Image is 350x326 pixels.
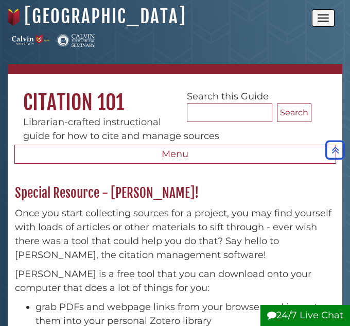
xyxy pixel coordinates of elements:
button: Open the menu [312,9,335,27]
p: [PERSON_NAME] is a free tool that you can download onto your computer that does a lot of things f... [15,267,336,295]
span: Librarian-crafted instructional guide for how to cite and manage sources [23,116,219,142]
h1: Citation 101 [8,74,342,115]
img: Calvin Theological Seminary [57,34,95,47]
h2: Special Resource - [PERSON_NAME]! [10,185,341,201]
nav: breadcrumb [8,64,342,74]
button: Search [277,104,311,122]
a: Back to Top [323,144,347,156]
a: [GEOGRAPHIC_DATA] [24,5,186,28]
button: 24/7 Live Chat [260,305,350,326]
button: Menu [14,145,336,164]
p: Once you start collecting sources for a project, you may find yourself with loads of articles or ... [15,207,336,262]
